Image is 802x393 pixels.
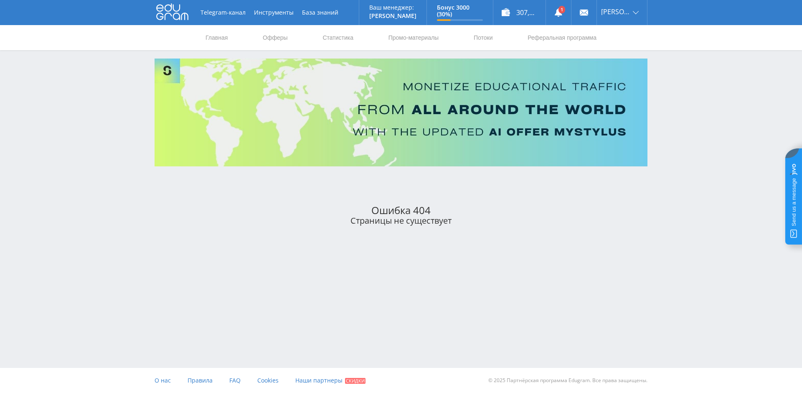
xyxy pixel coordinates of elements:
a: Реферальная программа [527,25,597,50]
span: FAQ [229,376,241,384]
span: Наши партнеры [295,376,343,384]
a: Статистика [322,25,354,50]
div: Страницы не существует [155,216,647,225]
div: © 2025 Партнёрская программа Edugram. Все права защищены. [405,368,647,393]
span: [PERSON_NAME] [601,8,630,15]
a: Главная [205,25,228,50]
a: Cookies [257,368,279,393]
p: Бонус 3000 (30%) [437,4,483,18]
span: Скидки [345,378,365,384]
a: Офферы [262,25,289,50]
a: Наши партнеры Скидки [295,368,365,393]
span: Cookies [257,376,279,384]
div: Ошибка 404 [155,204,647,216]
p: [PERSON_NAME] [369,13,416,19]
a: Промо-материалы [388,25,439,50]
p: Ваш менеджер: [369,4,416,11]
img: Banner [155,59,647,166]
span: О нас [155,376,171,384]
a: Правила [188,368,213,393]
a: О нас [155,368,171,393]
a: Потоки [473,25,494,50]
span: Правила [188,376,213,384]
a: FAQ [229,368,241,393]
